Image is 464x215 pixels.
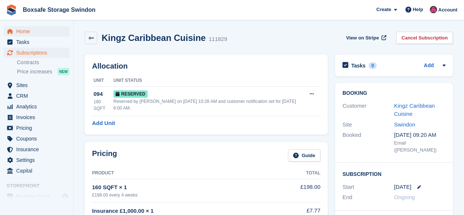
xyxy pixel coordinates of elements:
a: menu [4,91,70,101]
span: Sites [16,80,60,90]
span: Capital [16,166,60,176]
span: Home [16,26,60,37]
a: menu [4,144,70,155]
h2: Allocation [92,62,320,70]
a: Add Unit [92,119,115,128]
div: £198.00 every 4 weeks [92,192,285,198]
div: Site [342,121,394,129]
img: stora-icon-8386f47178a22dfd0bd8f6a31ec36ba5ce8667c1dd55bd0f319d3a0aa187defe.svg [6,4,17,15]
a: Boxsafe Storage Swindon [20,4,98,16]
h2: Booking [342,90,446,96]
div: 0 [369,62,377,69]
a: menu [4,166,70,176]
span: Subscriptions [16,48,60,58]
a: View on Stripe [343,32,388,44]
div: 160 SQFT × 1 [92,183,285,192]
a: Kingz Caribbean Cuisine [394,103,435,117]
a: menu [4,191,70,202]
h2: Kingz Caribbean Cuisine [102,33,206,43]
td: £198.00 [285,179,320,202]
div: 094 [94,90,113,98]
div: Customer [342,102,394,118]
a: menu [4,112,70,122]
span: Storefront [7,182,73,190]
span: Ongoing [394,194,415,200]
span: Invoices [16,112,60,122]
a: menu [4,101,70,112]
div: End [342,193,394,202]
h2: Pricing [92,149,117,162]
a: Guide [288,149,320,162]
div: Email ([PERSON_NAME]) [394,139,446,154]
span: Pricing [16,123,60,133]
span: Reserved [113,90,148,98]
a: Price increases NEW [17,67,70,76]
img: Philip Matthews [430,6,437,13]
th: Product [92,167,285,179]
a: menu [4,123,70,133]
a: Contracts [17,59,70,66]
span: Create [376,6,391,13]
a: Add [424,62,434,70]
span: Booking Portal [16,191,60,202]
a: menu [4,48,70,58]
div: [DATE] 09:20 AM [394,131,446,139]
time: 2025-10-04 00:00:00 UTC [394,183,411,191]
span: Insurance [16,144,60,155]
a: menu [4,80,70,90]
div: 111829 [209,35,227,44]
th: Total [285,167,320,179]
h2: Subscription [342,170,446,177]
div: Booked [342,131,394,154]
span: CRM [16,91,60,101]
div: NEW [57,68,70,75]
a: menu [4,37,70,47]
div: Reserved by [PERSON_NAME] on [DATE] 10:28 AM and customer notification set for [DATE] 6:00 AM. [113,98,305,111]
span: Tasks [16,37,60,47]
a: Preview store [61,192,70,201]
a: Cancel Subscription [396,32,453,44]
a: menu [4,155,70,165]
h2: Tasks [351,62,366,69]
span: Help [413,6,423,13]
div: Start [342,183,394,191]
a: Swindon [394,121,415,128]
span: Price increases [17,68,52,75]
span: View on Stripe [346,34,379,42]
th: Unit Status [113,75,305,87]
a: menu [4,26,70,37]
th: Unit [92,75,113,87]
span: Account [438,6,457,14]
div: 160 SQFT [94,98,113,112]
span: Coupons [16,133,60,144]
span: Analytics [16,101,60,112]
span: Settings [16,155,60,165]
a: menu [4,133,70,144]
